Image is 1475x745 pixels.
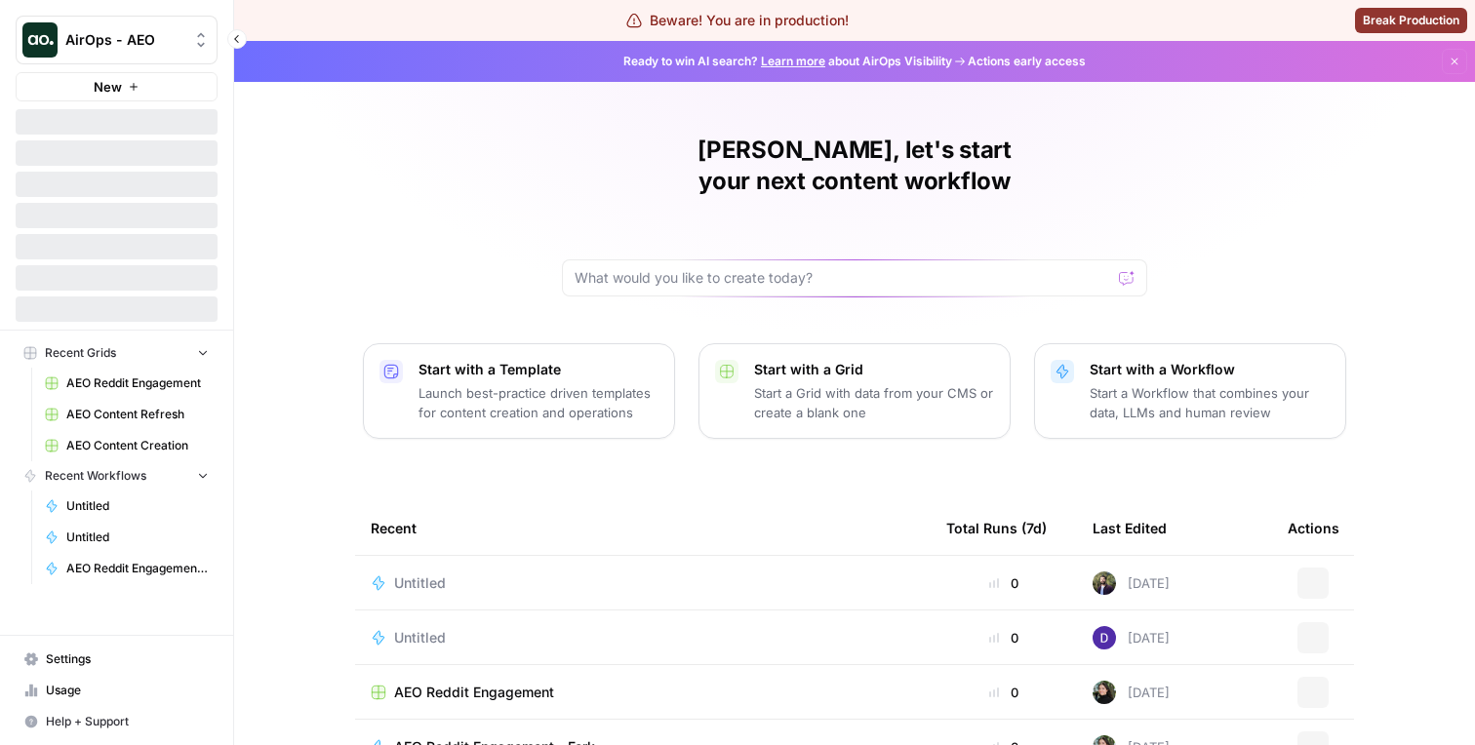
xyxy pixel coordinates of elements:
span: AEO Reddit Engagement [66,374,209,392]
p: Start a Workflow that combines your data, LLMs and human review [1090,383,1330,422]
p: Launch best-practice driven templates for content creation and operations [419,383,658,422]
a: Learn more [761,54,825,68]
span: Untitled [394,628,446,647]
button: Break Production [1355,8,1467,33]
a: Untitled [36,522,218,553]
button: Recent Grids [16,338,218,368]
span: Usage [46,682,209,699]
div: 0 [946,573,1061,593]
span: Recent Workflows [45,467,146,485]
img: 6clbhjv5t98vtpq4yyt91utag0vy [1093,626,1116,649]
img: AirOps - AEO Logo [22,22,58,58]
a: AEO Reddit Engagement [36,368,218,399]
div: [DATE] [1093,681,1170,704]
span: AEO Reddit Engagement [394,683,554,702]
a: AEO Content Refresh [36,399,218,430]
span: AirOps - AEO [65,30,183,50]
p: Start with a Grid [754,360,994,379]
a: AEO Reddit Engagement - Fork [36,553,218,584]
button: Start with a GridStart a Grid with data from your CMS or create a blank one [698,343,1011,439]
div: Recent [371,501,915,555]
span: Untitled [66,529,209,546]
p: Start with a Workflow [1090,360,1330,379]
div: [DATE] [1093,626,1170,649]
img: 4dqwcgipae5fdwxp9v51u2818epj [1093,571,1116,595]
img: eoqc67reg7z2luvnwhy7wyvdqmsw [1093,681,1116,704]
a: Untitled [371,628,915,647]
div: 0 [946,628,1061,647]
button: New [16,72,218,101]
a: Untitled [371,573,915,593]
div: Last Edited [1093,501,1167,555]
div: Actions [1288,501,1339,555]
button: Start with a TemplateLaunch best-practice driven templates for content creation and operations [363,343,675,439]
button: Start with a WorkflowStart a Workflow that combines your data, LLMs and human review [1034,343,1346,439]
span: AEO Content Refresh [66,406,209,423]
h1: [PERSON_NAME], let's start your next content workflow [562,135,1147,197]
a: Untitled [36,490,218,522]
span: AEO Reddit Engagement - Fork [66,560,209,577]
p: Start with a Template [419,360,658,379]
button: Help + Support [16,706,218,737]
span: Ready to win AI search? about AirOps Visibility [623,53,952,70]
span: Untitled [66,497,209,515]
span: Break Production [1363,12,1459,29]
a: Settings [16,644,218,675]
span: Actions early access [968,53,1086,70]
div: 0 [946,683,1061,702]
a: AEO Reddit Engagement [371,683,915,702]
span: Settings [46,650,209,668]
div: [DATE] [1093,571,1170,595]
a: AEO Content Creation [36,430,218,461]
div: Total Runs (7d) [946,501,1047,555]
span: New [94,77,122,97]
span: Help + Support [46,713,209,730]
span: AEO Content Creation [66,437,209,454]
div: Beware! You are in production! [626,11,849,30]
input: What would you like to create today? [575,268,1111,288]
p: Start a Grid with data from your CMS or create a blank one [754,383,994,422]
span: Recent Grids [45,344,116,362]
span: Untitled [394,573,446,593]
button: Workspace: AirOps - AEO [16,16,218,64]
a: Usage [16,675,218,706]
button: Recent Workflows [16,461,218,490]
